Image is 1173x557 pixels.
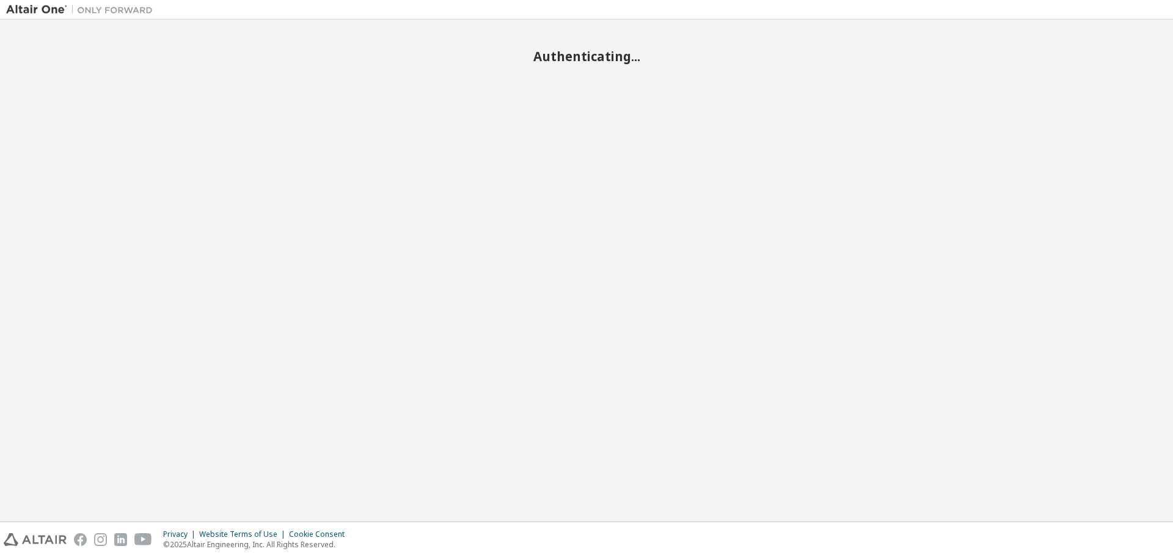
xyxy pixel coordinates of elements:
img: Altair One [6,4,159,16]
img: facebook.svg [74,533,87,546]
img: altair_logo.svg [4,533,67,546]
div: Privacy [163,529,199,539]
img: youtube.svg [134,533,152,546]
img: instagram.svg [94,533,107,546]
div: Website Terms of Use [199,529,289,539]
img: linkedin.svg [114,533,127,546]
p: © 2025 Altair Engineering, Inc. All Rights Reserved. [163,539,352,550]
h2: Authenticating... [6,48,1167,64]
div: Cookie Consent [289,529,352,539]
